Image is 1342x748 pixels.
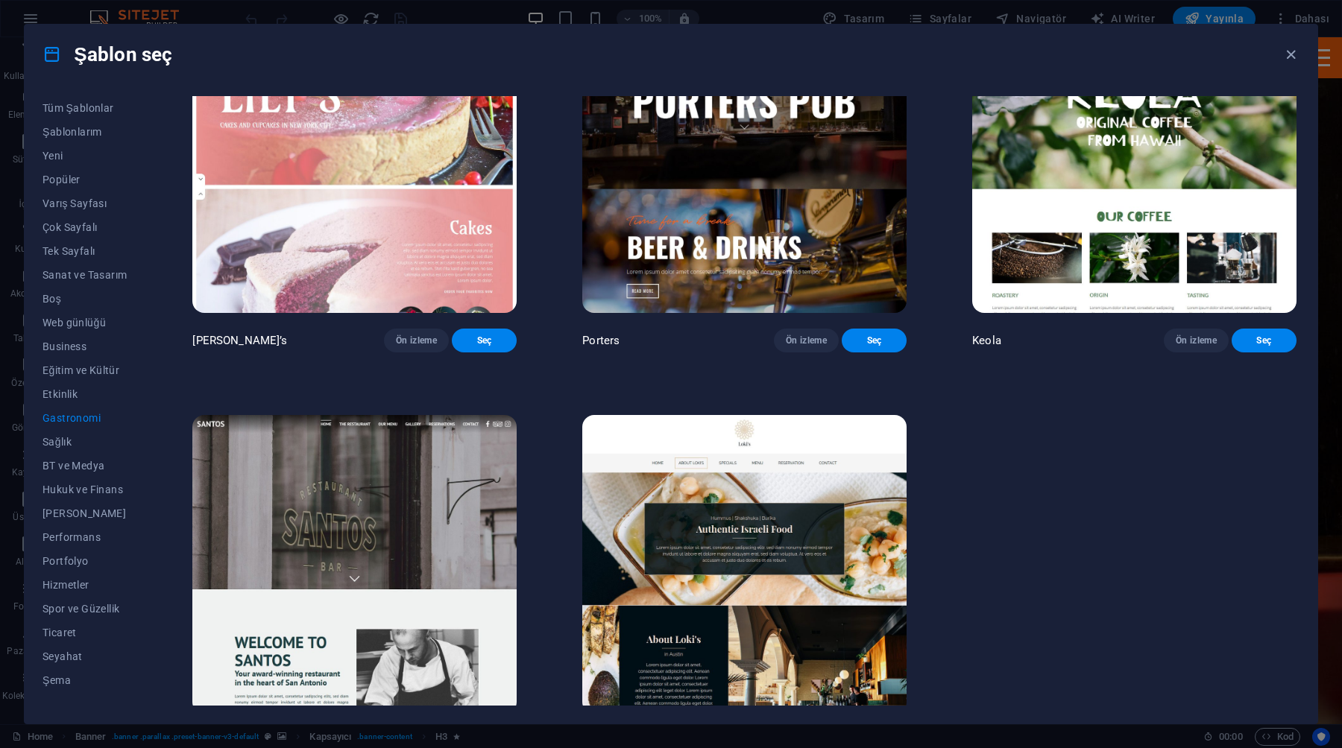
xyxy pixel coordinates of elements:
[42,126,127,138] span: Şablonlarım
[42,287,127,311] button: Boş
[1244,335,1285,346] span: Seç
[452,329,517,352] button: Seç
[582,333,620,348] p: Porters
[42,42,172,66] h4: Şablon seç
[42,597,127,621] button: Spor ve Güzellik
[42,197,127,209] span: Varış Sayfası
[1232,329,1297,352] button: Seç
[42,603,127,615] span: Spor ve Güzellik
[42,120,127,144] button: Şablonlarım
[42,221,127,233] span: Çok Sayfalı
[42,531,127,543] span: Performans
[42,478,127,501] button: Hukuk ve Finans
[42,430,127,454] button: Sağlık
[42,245,127,257] span: Tek Sayfalı
[42,549,127,573] button: Portfolyo
[42,335,127,358] button: Business
[42,239,127,263] button: Tek Sayfalı
[42,454,127,478] button: BT ve Medya
[42,507,127,519] span: [PERSON_NAME]
[42,555,127,567] span: Portfolyo
[42,215,127,239] button: Çok Sayfalı
[42,674,127,686] span: Şema
[42,484,127,495] span: Hukuk ve Finans
[464,335,505,346] span: Seç
[42,579,127,591] span: Hizmetler
[42,191,127,215] button: Varış Sayfası
[972,15,1297,314] img: Keola
[42,436,127,448] span: Sağlık
[42,412,127,424] span: Gastronomi
[1176,335,1217,346] span: Ön izleme
[42,96,127,120] button: Tüm Şablonlar
[42,525,127,549] button: Performans
[42,311,127,335] button: Web günlüğü
[42,263,127,287] button: Sanat ve Tasarım
[42,364,127,376] span: Eğitim ve Kültür
[854,335,895,346] span: Seç
[396,335,437,346] span: Ön izleme
[42,627,127,638] span: Ticaret
[192,333,287,348] p: [PERSON_NAME]’s
[42,460,127,472] span: BT ve Medya
[582,415,907,714] img: Loki's
[42,668,127,692] button: Şema
[42,174,127,186] span: Popüler
[42,388,127,400] span: Etkinlik
[42,168,127,191] button: Popüler
[582,15,907,314] img: Porters
[42,317,127,329] span: Web günlüğü
[972,333,1001,348] p: Keola
[42,644,127,668] button: Seyahat
[192,415,517,714] img: Santos
[42,340,127,352] span: Business
[42,573,127,597] button: Hizmetler
[192,15,517,314] img: Lily’s
[384,329,449,352] button: Ön izleme
[42,406,127,430] button: Gastronomi
[42,293,127,305] span: Boş
[42,150,127,162] span: Yeni
[1164,329,1229,352] button: Ön izleme
[42,102,127,114] span: Tüm Şablonlar
[42,621,127,644] button: Ticaret
[42,269,127,281] span: Sanat ve Tasarım
[42,501,127,525] button: [PERSON_NAME]
[42,650,127,662] span: Seyahat
[42,144,127,168] button: Yeni
[42,358,127,382] button: Eğitim ve Kültür
[842,329,907,352] button: Seç
[774,329,839,352] button: Ön izleme
[786,335,827,346] span: Ön izleme
[42,382,127,406] button: Etkinlik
